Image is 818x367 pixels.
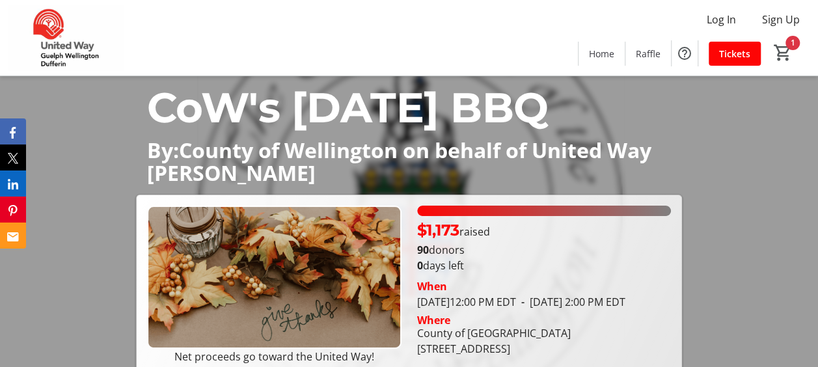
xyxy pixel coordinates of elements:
a: Tickets [709,42,761,66]
span: - [516,295,530,309]
span: [DATE] 12:00 PM EDT [417,295,516,309]
button: Cart [771,41,795,64]
div: 100% of fundraising goal reached [417,206,671,216]
a: Raffle [625,42,671,66]
span: [DATE] 2:00 PM EDT [516,295,625,309]
img: United Way Guelph Wellington Dufferin's Logo [8,5,124,70]
span: Home [589,47,614,61]
p: donors [417,242,671,258]
button: Help [672,40,698,66]
div: [STREET_ADDRESS] [417,341,571,357]
p: raised [417,219,490,242]
span: 0 [417,258,423,273]
span: Sign Up [762,12,800,27]
span: Log In [707,12,736,27]
img: Campaign CTA Media Photo [147,206,401,348]
span: $1,173 [417,221,459,239]
span: Raffle [636,47,661,61]
div: When [417,279,447,294]
p: Net proceeds go toward the United Way! [147,349,401,364]
a: Home [579,42,625,66]
span: Tickets [719,47,750,61]
button: Log In [696,9,746,30]
button: Sign Up [752,9,810,30]
p: By:County of Wellington on behalf of United Way [PERSON_NAME] [146,139,671,184]
div: Where [417,315,450,325]
div: County of [GEOGRAPHIC_DATA] [417,325,571,341]
b: 90 [417,243,429,257]
p: CoW's [DATE] BBQ [146,76,671,139]
p: days left [417,258,671,273]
